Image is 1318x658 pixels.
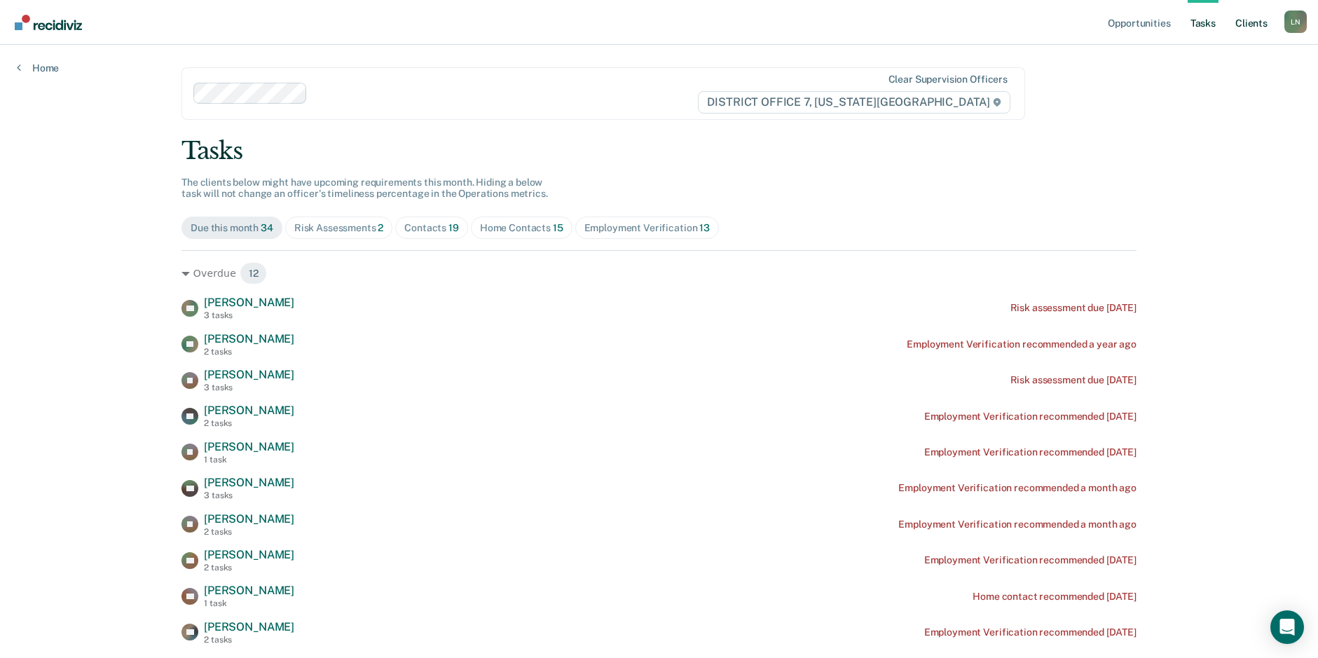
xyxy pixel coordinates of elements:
div: Risk assessment due [DATE] [1010,302,1137,314]
div: Clear supervision officers [888,74,1008,85]
img: Recidiviz [15,15,82,30]
div: 3 tasks [204,491,294,500]
div: Employment Verification recommended a month ago [898,482,1136,494]
a: Home [17,62,59,74]
div: Risk Assessments [294,222,384,234]
div: Risk assessment due [DATE] [1010,374,1137,386]
div: Employment Verification recommended [DATE] [924,554,1137,566]
div: 2 tasks [204,563,294,573]
div: L N [1284,11,1307,33]
span: [PERSON_NAME] [204,368,294,381]
div: Employment Verification recommended a month ago [898,519,1136,530]
div: 2 tasks [204,527,294,537]
span: 19 [448,222,459,233]
span: [PERSON_NAME] [204,296,294,309]
span: [PERSON_NAME] [204,512,294,526]
div: 1 task [204,455,294,465]
span: 15 [553,222,563,233]
span: [PERSON_NAME] [204,476,294,489]
span: [PERSON_NAME] [204,620,294,633]
span: The clients below might have upcoming requirements this month. Hiding a below task will not chang... [181,177,548,200]
span: 12 [240,262,268,285]
div: Due this month [191,222,273,234]
div: Employment Verification recommended [DATE] [924,446,1137,458]
div: 2 tasks [204,418,294,428]
div: 3 tasks [204,310,294,320]
span: [PERSON_NAME] [204,584,294,597]
span: 34 [261,222,273,233]
div: Employment Verification recommended [DATE] [924,626,1137,638]
div: Contacts [404,222,459,234]
div: 2 tasks [204,347,294,357]
span: 13 [699,222,710,233]
div: Employment Verification recommended a year ago [907,338,1137,350]
span: [PERSON_NAME] [204,548,294,561]
span: 2 [378,222,383,233]
span: DISTRICT OFFICE 7, [US_STATE][GEOGRAPHIC_DATA] [698,91,1010,114]
div: Employment Verification recommended [DATE] [924,411,1137,423]
div: Employment Verification [584,222,710,234]
div: Home contact recommended [DATE] [973,591,1137,603]
div: Home Contacts [480,222,563,234]
div: 3 tasks [204,383,294,392]
button: Profile dropdown button [1284,11,1307,33]
span: [PERSON_NAME] [204,332,294,345]
div: 2 tasks [204,635,294,645]
div: 1 task [204,598,294,608]
span: [PERSON_NAME] [204,440,294,453]
div: Overdue 12 [181,262,1137,285]
div: Open Intercom Messenger [1270,610,1304,644]
div: Tasks [181,137,1137,165]
span: [PERSON_NAME] [204,404,294,417]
